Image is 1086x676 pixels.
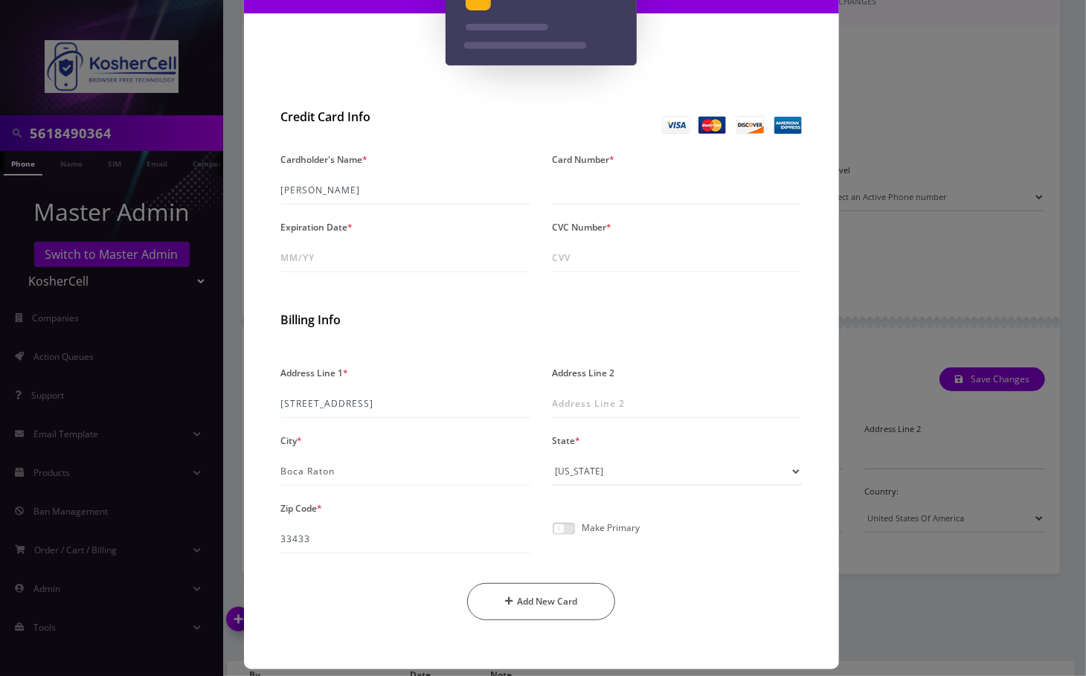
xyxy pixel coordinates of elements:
[582,523,640,532] p: Make Primary
[281,110,530,124] h2: Credit Card Info
[553,430,581,451] label: State
[281,244,530,272] input: MM/YY
[553,390,802,418] input: Address Line 2
[281,498,323,519] label: Zip Code
[281,313,802,327] h2: Billing Info
[281,390,530,418] input: Address Line 1
[553,362,615,384] label: Address Line 2
[281,149,368,170] label: Cardholder's Name
[281,216,353,238] label: Expiration Date
[281,362,349,384] label: Address Line 1
[553,149,615,170] label: Card Number
[553,216,612,238] label: CVC Number
[553,244,802,272] input: CVV
[281,430,303,451] label: City
[281,457,530,486] input: City
[467,583,615,620] button: Add New Card
[281,176,530,205] input: Please Enter Cardholder’s Name
[662,116,802,134] img: Credit Card Info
